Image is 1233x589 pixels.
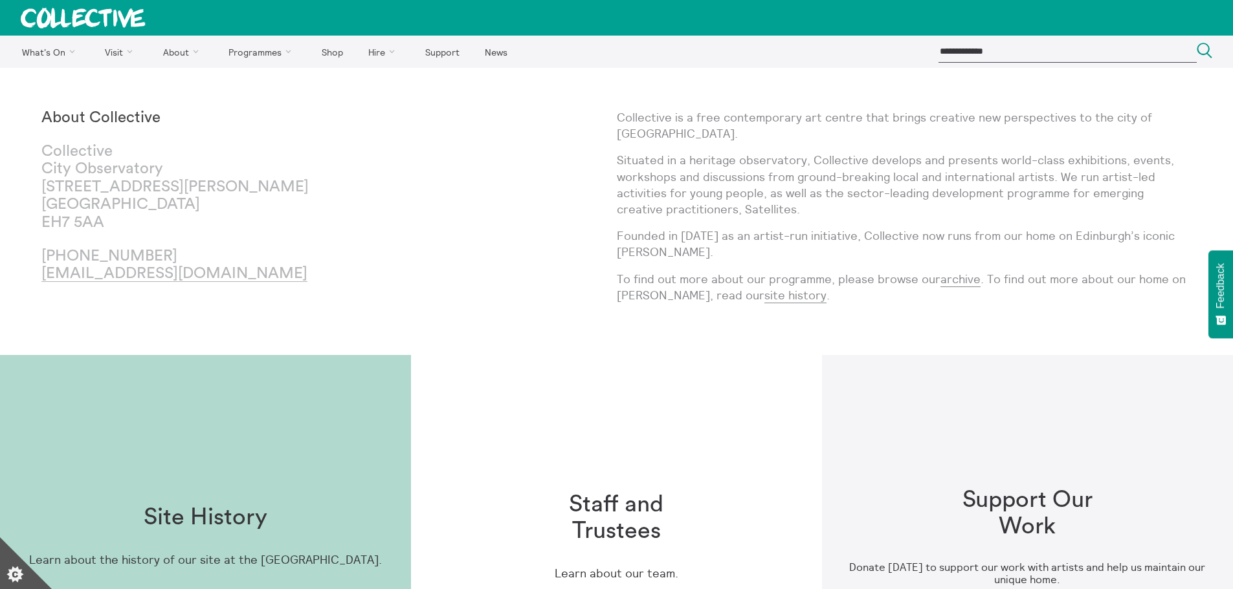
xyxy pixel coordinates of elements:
[41,248,329,283] p: [PHONE_NUMBER]
[414,36,471,68] a: Support
[217,36,308,68] a: Programmes
[944,487,1110,541] h1: Support Our Work
[310,36,354,68] a: Shop
[533,491,699,545] h1: Staff and Trustees
[94,36,150,68] a: Visit
[144,504,267,531] h1: Site History
[617,271,1192,303] p: To find out more about our programme, please browse our . To find out more about our home on [PER...
[473,36,518,68] a: News
[29,553,382,567] p: Learn about the history of our site at the [GEOGRAPHIC_DATA].
[357,36,412,68] a: Hire
[41,143,329,232] p: Collective City Observatory [STREET_ADDRESS][PERSON_NAME] [GEOGRAPHIC_DATA] EH7 5AA
[843,561,1212,586] h3: Donate [DATE] to support our work with artists and help us maintain our unique home.
[10,36,91,68] a: What's On
[617,152,1192,217] p: Situated in a heritage observatory, Collective develops and presents world-class exhibitions, eve...
[41,110,161,125] strong: About Collective
[555,567,678,581] p: Learn about our team.
[151,36,215,68] a: About
[617,228,1192,260] p: Founded in [DATE] as an artist-run initiative, Collective now runs from our home on Edinburgh’s i...
[940,272,981,287] a: archive
[617,109,1192,142] p: Collective is a free contemporary art centre that brings creative new perspectives to the city of...
[1215,263,1227,308] span: Feedback
[41,266,307,282] a: [EMAIL_ADDRESS][DOMAIN_NAME]
[764,288,827,303] a: site history
[1208,250,1233,338] button: Feedback - Show survey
